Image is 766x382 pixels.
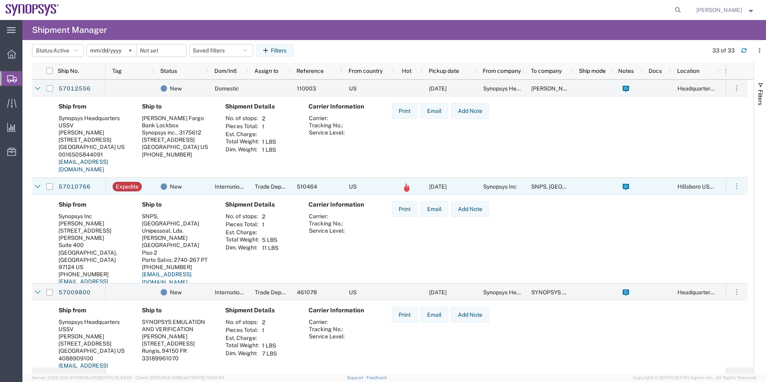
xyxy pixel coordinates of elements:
[308,115,345,122] th: Carrier:
[531,85,631,92] span: Wells Fargo Bank Lockbox
[308,129,345,136] th: Service Level:
[225,244,259,252] th: Dim. Weight:
[308,213,345,220] th: Carrier:
[696,5,755,15] button: [PERSON_NAME]
[259,123,279,131] td: 1
[420,201,448,217] button: Email
[225,236,259,244] th: Total Weight:
[142,271,191,285] a: [EMAIL_ADDRESS][DOMAIN_NAME]
[254,68,278,74] span: Assign to
[142,129,212,136] div: Synopsys inc., 3175612
[58,227,129,241] div: [STREET_ADDRESS][PERSON_NAME]
[58,159,108,173] a: [EMAIL_ADDRESS][DOMAIN_NAME]
[225,350,259,358] th: Dim. Weight:
[116,182,139,191] div: Expedite
[367,375,387,380] a: Feedback
[58,249,129,271] div: [GEOGRAPHIC_DATA], [GEOGRAPHIC_DATA] 97124 US
[58,103,129,110] h4: Ship from
[255,289,302,296] span: Trade Department
[259,342,280,350] td: 1 LBS
[308,201,373,208] h4: Carrier Information
[429,289,447,296] span: 10/02/2025
[392,201,417,217] button: Print
[58,143,129,151] div: [GEOGRAPHIC_DATA] US
[347,375,367,380] a: Support
[191,375,224,380] span: [DATE] 10:52:44
[429,85,447,92] span: 10/02/2025
[189,44,253,57] button: Saved filters
[677,68,699,74] span: Location
[58,286,91,299] a: 57009800
[170,178,182,195] span: New
[142,318,212,333] div: SYNOPSYS EMULATION AND VERIFICATION
[142,143,212,151] div: [GEOGRAPHIC_DATA] US
[58,333,129,340] div: [PERSON_NAME]
[677,289,729,296] span: Headquarters USSV
[225,307,296,314] h4: Shipment Details
[677,85,729,92] span: Headquarters USSV
[259,213,281,221] td: 2
[308,333,345,340] th: Service Level:
[392,103,417,119] button: Print
[308,307,373,314] h4: Carrier Information
[259,318,280,326] td: 2
[99,375,132,380] span: [DATE] 10:43:43
[225,229,259,236] th: Est. Charge:
[135,375,224,380] span: Client: 2025.20.0-035ba07
[225,213,259,221] th: No. of stops:
[259,244,281,252] td: 11 LBS
[142,103,212,110] h4: Ship to
[53,47,69,54] span: Active
[142,151,212,158] div: [PHONE_NUMBER]
[58,340,129,347] div: [STREET_ADDRESS]
[225,123,259,131] th: Pieces Total:
[58,115,129,129] div: Synopsys Headquarters USSV
[58,181,91,193] a: 57010766
[142,263,212,271] div: [PHONE_NUMBER]
[349,183,357,190] span: US
[259,115,279,123] td: 2
[225,326,259,334] th: Pieces Total:
[579,68,606,74] span: Ship mode
[87,44,136,56] input: Not set
[392,307,417,323] button: Print
[402,68,411,74] span: Hot
[58,201,129,208] h4: Ship from
[225,221,259,229] th: Pieces Total:
[58,220,129,227] div: [PERSON_NAME]
[225,103,296,110] h4: Shipment Details
[297,183,317,190] span: 510464
[142,241,212,249] div: [GEOGRAPHIC_DATA]
[349,68,383,74] span: From country
[160,68,177,74] span: Status
[225,334,259,342] th: Est. Charge:
[696,6,742,14] span: Kaelen O'Connor
[215,183,248,190] span: International
[32,44,84,57] button: Status:Active
[259,236,281,244] td: 5 LBS
[633,374,756,381] span: Copyright © [DATE]-[DATE] Agistix Inc., All Rights Reserved
[58,151,129,158] div: 0016505844091
[58,136,129,143] div: [STREET_ADDRESS]
[142,213,212,235] div: SNPS, [GEOGRAPHIC_DATA] Unipessoal, Lda.
[677,183,717,190] span: Hillsboro US03
[225,318,259,326] th: No. of stops:
[142,340,212,347] div: [STREET_ADDRESS]
[483,68,521,74] span: From company
[225,115,259,123] th: No. of stops:
[142,355,212,362] div: 33189961070
[58,271,129,278] div: [PHONE_NUMBER]
[225,131,259,138] th: Est. Charge:
[142,256,212,263] div: Porto Salvo, 2740-267 PT
[142,234,212,241] div: [PERSON_NAME]
[170,80,182,97] span: New
[308,122,345,129] th: Tracking No.:
[225,138,259,146] th: Total Weight:
[142,333,212,340] div: [PERSON_NAME]
[420,307,448,323] button: Email
[256,44,294,57] button: Filters
[483,183,517,190] span: Synopsys Inc
[531,183,649,190] span: SNPS, Portugal Unipessoal, Lda.
[225,146,259,154] th: Dim. Weight:
[259,350,280,358] td: 7 LBS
